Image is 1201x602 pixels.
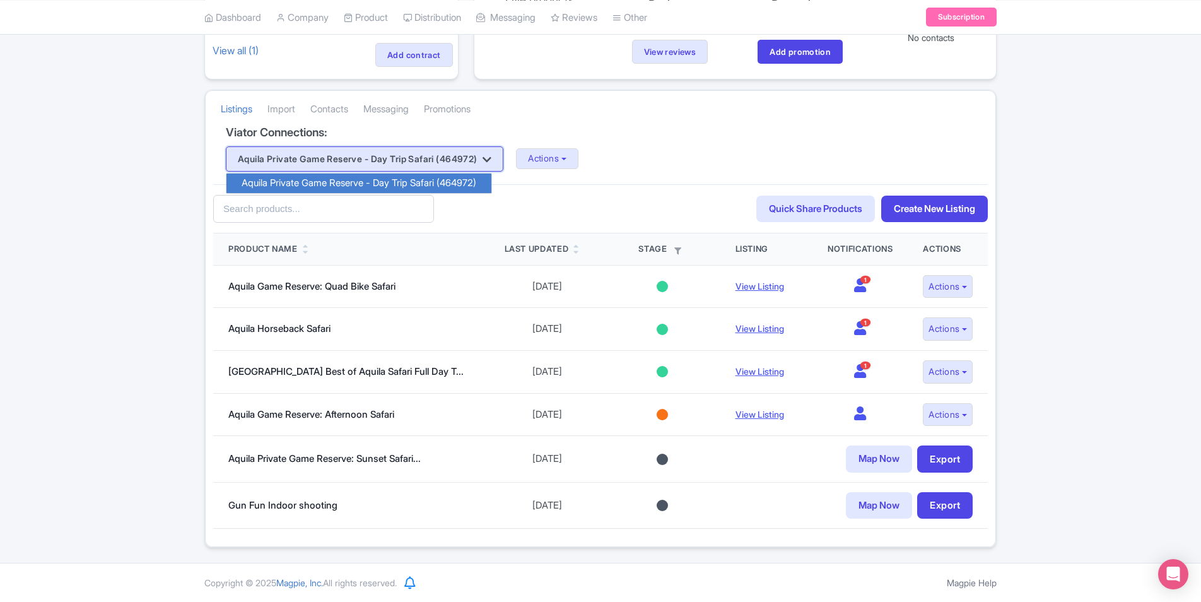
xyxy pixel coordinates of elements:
[489,482,605,529] td: [DATE]
[674,247,681,254] i: Filter by stage
[758,40,843,64] a: Add promotion
[812,233,908,265] th: Notifications
[735,366,784,377] a: View Listing
[735,409,784,420] a: View Listing
[756,196,875,223] a: Quick Share Products
[228,280,395,292] a: Aquila Game Reserve: Quad Bike Safari
[489,393,605,436] td: [DATE]
[632,40,708,64] a: View reviews
[881,196,988,223] a: Create New Listing
[267,92,295,127] a: Import
[923,317,973,341] button: Actions
[228,322,331,334] a: Aquila Horseback Safari
[226,126,975,139] h4: Viator Connections:
[228,365,464,377] a: [GEOGRAPHIC_DATA] Best of Aquila Safari Full Day T...
[276,577,323,588] span: Magpie, Inc.
[860,361,870,369] span: 1
[947,577,997,588] a: Magpie Help
[210,42,261,59] a: View all (1)
[489,308,605,351] td: [DATE]
[213,195,434,223] input: Search products...
[735,323,784,334] a: View Listing
[720,233,812,265] th: Listing
[197,576,404,589] div: Copyright © 2025 All rights reserved.
[228,452,421,464] a: Aquila Private Game Reserve: Sunset Safari...
[489,436,605,483] td: [DATE]
[908,233,988,265] th: Actions
[1158,559,1188,589] div: Open Intercom Messenger
[735,281,784,292] a: View Listing
[505,243,569,256] div: Last Updated
[228,499,337,511] a: Gun Fun Indoor shooting
[226,174,491,193] a: Aquila Private Game Reserve - Day Trip Safari (464972)
[489,265,605,308] td: [DATE]
[363,92,409,127] a: Messaging
[923,360,973,384] button: Actions
[228,243,298,256] div: Product Name
[489,351,605,394] td: [DATE]
[226,146,503,172] button: Aquila Private Game Reserve - Day Trip Safari (464972)
[923,275,973,298] button: Actions
[926,8,997,27] a: Subscription
[846,446,912,473] a: Map Now
[917,446,973,473] a: Export
[375,43,453,67] a: Add contract
[221,92,252,127] a: Listings
[619,243,705,256] div: Stage
[873,31,988,44] p: No contacts
[310,92,348,127] a: Contacts
[228,408,394,420] a: Aquila Game Reserve: Afternoon Safari
[516,148,578,169] button: Actions
[860,319,870,327] span: 1
[860,276,870,284] span: 1
[923,403,973,427] button: Actions
[846,492,912,519] a: Map Now
[424,92,471,127] a: Promotions
[917,492,973,519] a: Export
